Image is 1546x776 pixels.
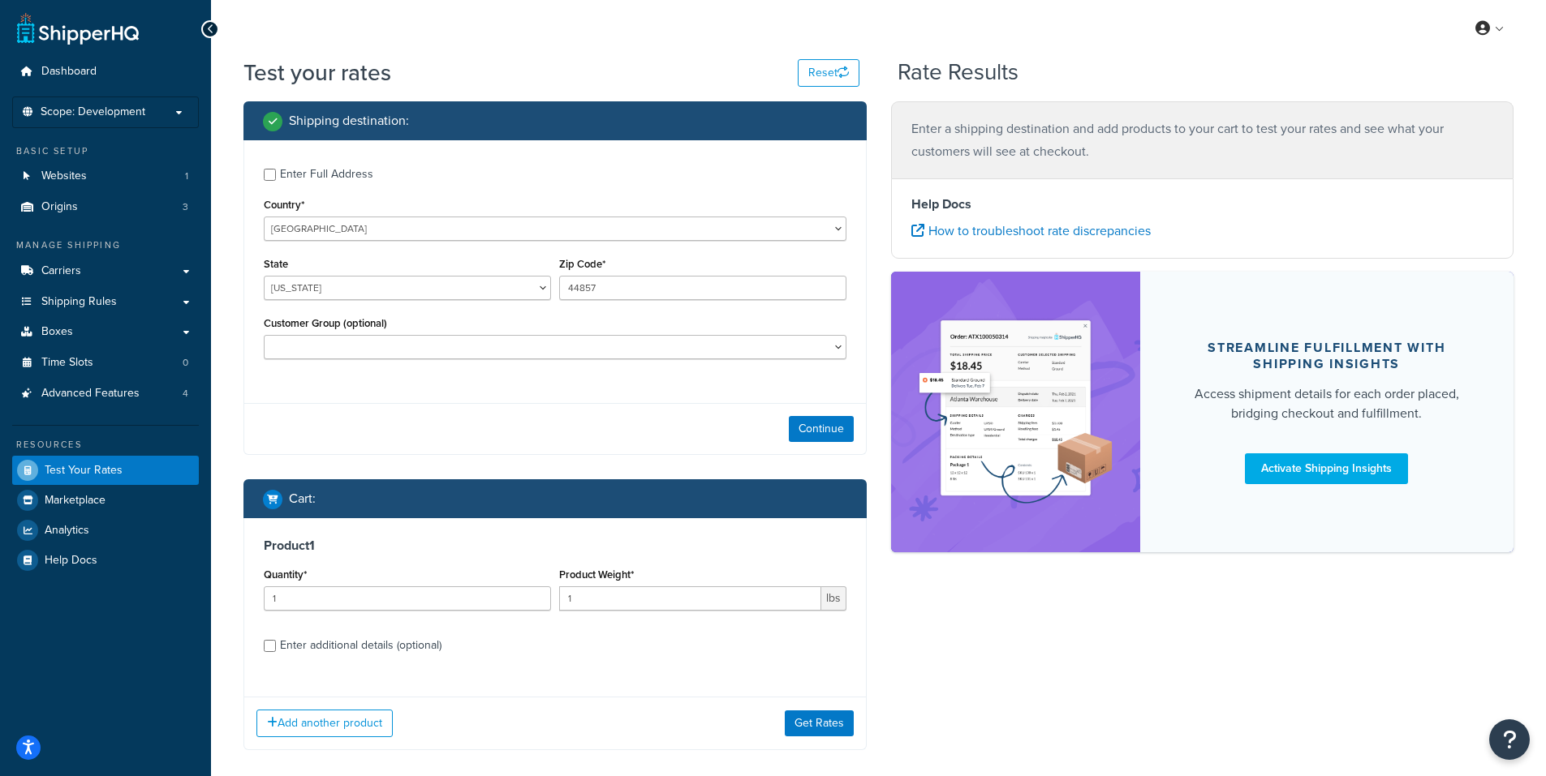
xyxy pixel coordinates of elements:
span: Analytics [45,524,89,538]
h1: Test your rates [243,57,391,88]
input: Enter additional details (optional) [264,640,276,652]
a: Test Your Rates [12,456,199,485]
span: Boxes [41,325,73,339]
div: Enter Full Address [280,163,373,186]
span: Test Your Rates [45,464,123,478]
span: Advanced Features [41,387,140,401]
img: feature-image-si-e24932ea9b9fcd0ff835db86be1ff8d589347e8876e1638d903ea230a36726be.png [915,296,1116,528]
span: Shipping Rules [41,295,117,309]
li: Advanced Features [12,379,199,409]
span: Websites [41,169,87,183]
label: Country* [264,199,304,211]
p: Enter a shipping destination and add products to your cart to test your rates and see what your c... [911,118,1494,163]
span: lbs [821,586,846,611]
a: Time Slots0 [12,348,199,378]
h3: Product 1 [264,538,846,554]
li: Time Slots [12,348,199,378]
a: Websites1 [12,161,199,191]
span: Time Slots [41,356,93,370]
a: Advanced Features4 [12,379,199,409]
a: Shipping Rules [12,287,199,317]
span: Help Docs [45,554,97,568]
label: Product Weight* [559,568,634,581]
h4: Help Docs [911,195,1494,214]
span: 0 [183,356,188,370]
a: Carriers [12,256,199,286]
a: Boxes [12,317,199,347]
input: 0.00 [559,586,821,611]
span: Scope: Development [41,105,145,119]
button: Get Rates [785,710,854,736]
span: Dashboard [41,65,97,79]
button: Open Resource Center [1489,719,1530,760]
a: Analytics [12,516,199,545]
label: Customer Group (optional) [264,317,387,329]
button: Add another product [256,710,393,737]
a: Dashboard [12,57,199,87]
span: Marketplace [45,494,106,508]
li: Websites [12,161,199,191]
li: Origins [12,192,199,222]
span: Carriers [41,264,81,278]
div: Access shipment details for each order placed, bridging checkout and fulfillment. [1179,384,1475,423]
div: Basic Setup [12,144,199,158]
h2: Rate Results [898,60,1018,85]
label: Zip Code* [559,258,605,270]
label: State [264,258,288,270]
a: Marketplace [12,486,199,515]
input: 0 [264,586,551,611]
div: Manage Shipping [12,238,199,252]
a: Help Docs [12,546,199,575]
button: Reset [798,59,859,87]
a: How to troubleshoot rate discrepancies [911,221,1151,240]
h2: Cart : [289,491,316,506]
span: Origins [41,200,78,214]
a: Activate Shipping Insights [1245,453,1408,484]
span: 4 [183,387,188,401]
span: 3 [183,200,188,214]
div: Resources [12,438,199,452]
div: Enter additional details (optional) [280,634,441,657]
input: Enter Full Address [264,169,276,181]
button: Continue [789,416,854,442]
label: Quantity* [264,568,307,581]
div: Streamline Fulfillment with Shipping Insights [1179,340,1475,372]
a: Origins3 [12,192,199,222]
span: 1 [185,169,188,183]
h2: Shipping destination : [289,114,409,128]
